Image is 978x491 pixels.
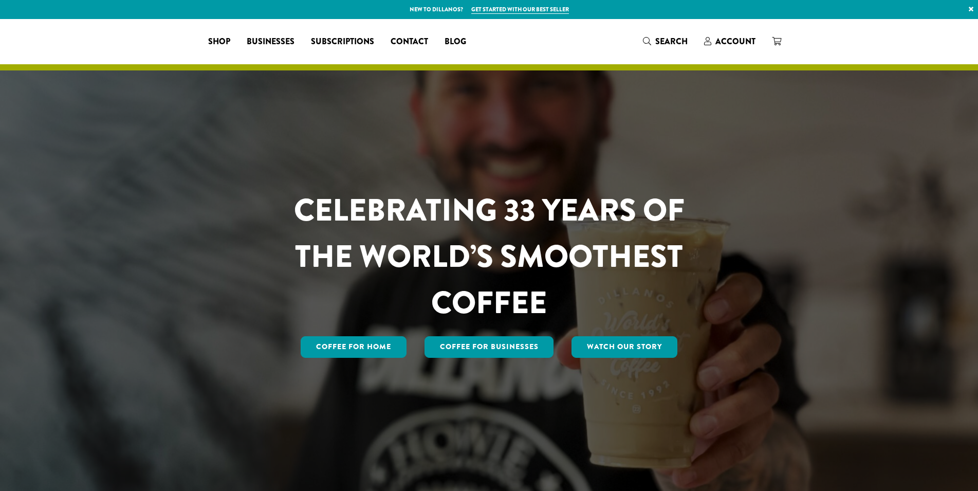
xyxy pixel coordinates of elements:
span: Contact [391,35,428,48]
a: Watch Our Story [571,336,677,358]
a: Coffee For Businesses [425,336,554,358]
span: Subscriptions [311,35,374,48]
span: Search [655,35,688,47]
a: Shop [200,33,238,50]
h1: CELEBRATING 33 YEARS OF THE WORLD’S SMOOTHEST COFFEE [264,187,715,326]
a: Coffee for Home [301,336,407,358]
a: Search [635,33,696,50]
span: Businesses [247,35,294,48]
span: Account [715,35,755,47]
a: Get started with our best seller [471,5,569,14]
span: Blog [445,35,466,48]
span: Shop [208,35,230,48]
